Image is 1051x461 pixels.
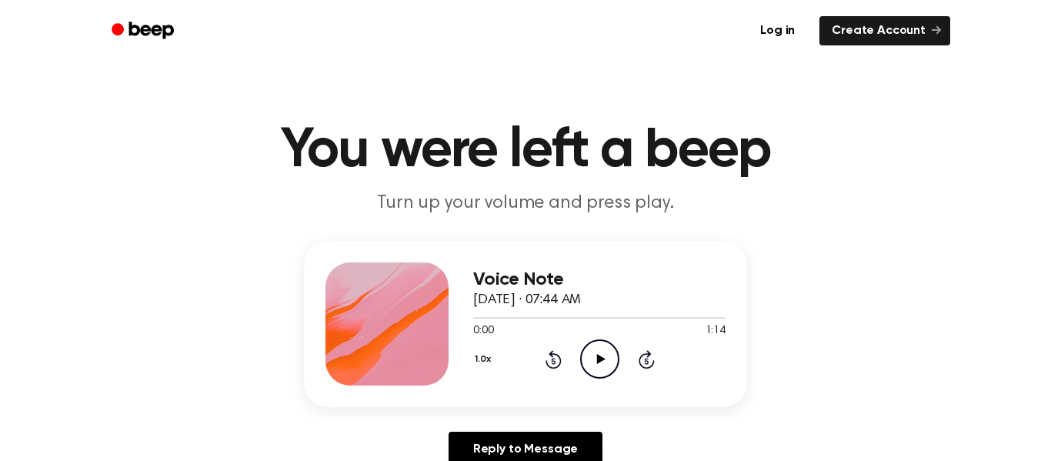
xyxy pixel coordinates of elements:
span: 0:00 [473,323,493,339]
h3: Voice Note [473,269,726,290]
span: [DATE] · 07:44 AM [473,293,581,307]
button: 1.0x [473,346,496,372]
h1: You were left a beep [132,123,919,179]
a: Beep [101,16,188,46]
a: Log in [745,13,810,48]
span: 1:14 [706,323,726,339]
a: Create Account [819,16,950,45]
p: Turn up your volume and press play. [230,191,821,216]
